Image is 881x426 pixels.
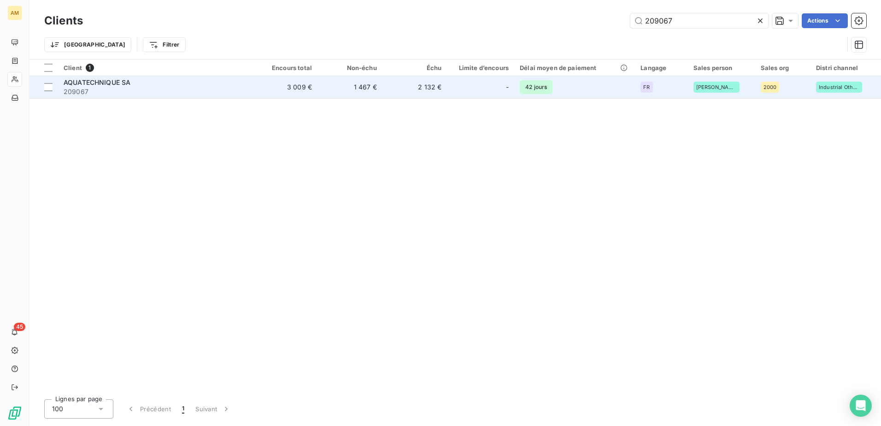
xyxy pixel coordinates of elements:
[761,64,805,71] div: Sales org
[640,64,682,71] div: Langage
[7,6,22,20] div: AM
[14,323,25,331] span: 45
[643,84,650,90] span: FR
[64,78,130,86] span: AQUATECHNIQUE SA
[253,76,317,98] td: 3 009 €
[258,64,312,71] div: Encours total
[388,64,442,71] div: Échu
[52,404,63,414] span: 100
[44,37,131,52] button: [GEOGRAPHIC_DATA]
[816,64,875,71] div: Distri channel
[44,12,83,29] h3: Clients
[317,76,382,98] td: 1 467 €
[382,76,447,98] td: 2 132 €
[764,84,777,90] span: 2000
[190,399,236,419] button: Suivant
[520,80,552,94] span: 42 jours
[630,13,769,28] input: Rechercher
[802,13,848,28] button: Actions
[693,64,750,71] div: Sales person
[850,395,872,417] div: Open Intercom Messenger
[819,84,859,90] span: Industrial Others
[121,399,176,419] button: Précédent
[453,64,509,71] div: Limite d’encours
[520,64,629,71] div: Délai moyen de paiement
[696,84,737,90] span: [PERSON_NAME]
[64,64,82,71] span: Client
[7,406,22,420] img: Logo LeanPay
[64,87,247,96] span: 209067
[176,399,190,419] button: 1
[143,37,185,52] button: Filtrer
[182,404,184,414] span: 1
[86,64,94,72] span: 1
[506,83,509,92] span: -
[323,64,377,71] div: Non-échu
